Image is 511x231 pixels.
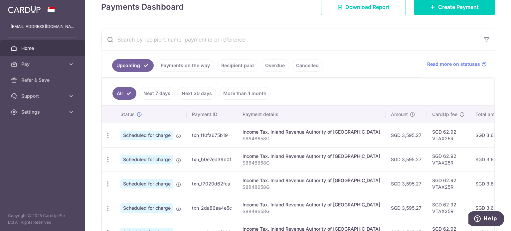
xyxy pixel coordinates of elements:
[345,3,390,11] span: Download Report
[243,135,380,142] p: S8848658G
[21,45,65,52] span: Home
[470,147,511,172] td: SGD 3,658.19
[386,123,427,147] td: SGD 3,595.27
[120,203,173,213] span: Scheduled for charge
[187,123,237,147] td: txn_110fa675b19
[261,59,289,72] a: Overdue
[432,111,457,118] span: CardUp fee
[243,208,380,215] p: S8848658G
[11,23,75,30] p: [EMAIL_ADDRESS][DOMAIN_NAME]
[243,153,380,160] div: Income Tax. Inland Revenue Authority of [GEOGRAPHIC_DATA]
[427,61,480,67] span: Read more on statuses
[470,172,511,196] td: SGD 3,658.19
[21,93,65,99] span: Support
[21,61,65,67] span: Pay
[470,196,511,220] td: SGD 3,658.19
[391,111,408,118] span: Amount
[243,177,380,184] div: Income Tax. Inland Revenue Authority of [GEOGRAPHIC_DATA]
[243,129,380,135] div: Income Tax. Inland Revenue Authority of [GEOGRAPHIC_DATA]
[139,87,175,100] a: Next 7 days
[21,109,65,115] span: Settings
[386,196,427,220] td: SGD 3,595.27
[187,196,237,220] td: txn_2da86aa4e5c
[120,155,173,164] span: Scheduled for charge
[8,5,41,13] img: CardUp
[101,29,479,50] input: Search by recipient name, payment id or reference
[470,123,511,147] td: SGD 3,658.19
[427,196,470,220] td: SGD 62.92 VTAX25R
[438,3,479,11] span: Create Payment
[237,106,386,123] th: Payment details
[156,59,214,72] a: Payments on the way
[120,131,173,140] span: Scheduled for charge
[112,59,154,72] a: Upcoming
[427,61,487,67] a: Read more on statuses
[112,87,136,100] a: All
[427,123,470,147] td: SGD 62.92 VTAX25R
[468,211,504,228] iframe: Opens a widget where you can find more information
[386,172,427,196] td: SGD 3,595.27
[120,179,173,188] span: Scheduled for charge
[292,59,323,72] a: Cancelled
[243,160,380,166] p: S8848658G
[427,147,470,172] td: SGD 62.92 VTAX25R
[21,77,65,83] span: Refer & Save
[217,59,258,72] a: Recipient paid
[120,111,135,118] span: Status
[101,1,184,13] h4: Payments Dashboard
[475,111,497,118] span: Total amt.
[243,201,380,208] div: Income Tax. Inland Revenue Authority of [GEOGRAPHIC_DATA]
[219,87,271,100] a: More than 1 month
[243,184,380,190] p: S8848658G
[187,106,237,123] th: Payment ID
[427,172,470,196] td: SGD 62.92 VTAX25R
[187,147,237,172] td: txn_b0e7ed39b0f
[386,147,427,172] td: SGD 3,595.27
[187,172,237,196] td: txn_f7020d62fca
[177,87,216,100] a: Next 30 days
